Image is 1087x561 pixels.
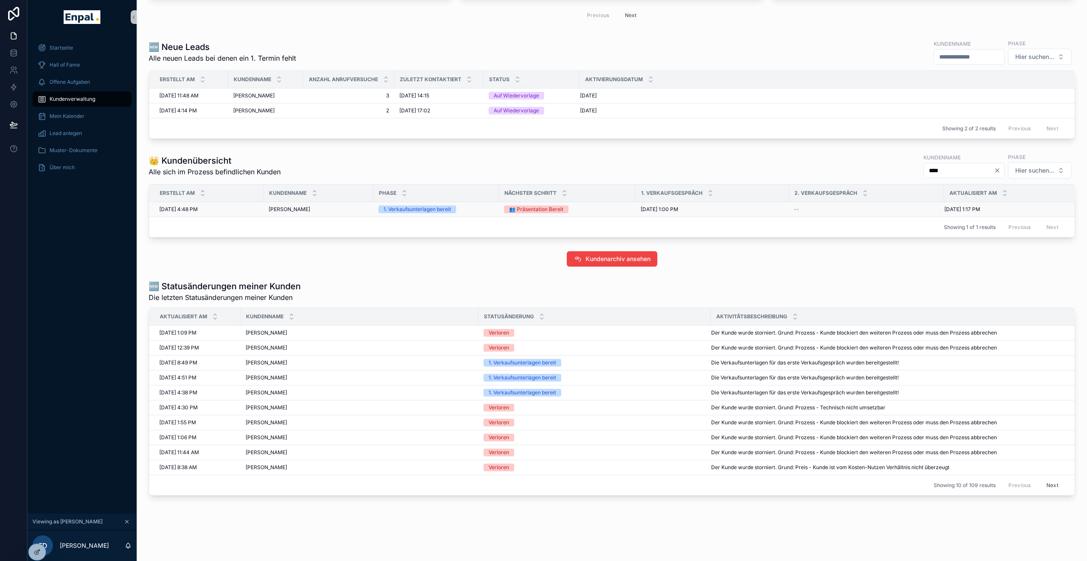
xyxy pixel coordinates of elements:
[32,109,132,124] a: Mein Kalender
[233,107,298,114] a: [PERSON_NAME]
[580,107,1064,114] a: [DATE]
[489,434,509,441] div: Verloren
[64,10,100,24] img: App logo
[159,419,196,426] span: [DATE] 1:55 PM
[159,344,199,351] span: [DATE] 12:39 PM
[484,313,534,320] span: Statusänderung
[32,91,132,107] a: Kundenverwaltung
[159,404,198,411] span: [DATE] 4:30 PM
[1008,39,1025,47] label: Phase
[489,76,510,83] span: Status
[509,206,563,213] div: 👥 Präsentation Bereit
[246,329,287,336] span: [PERSON_NAME]
[711,464,949,471] span: Der Kunde wurde storniert. Grund: Preis - Kunde ist vom Kosten-Nutzen Verhältnis nicht überzeugt
[641,206,784,213] a: [DATE] 1:00 PM
[246,374,287,381] span: [PERSON_NAME]
[246,449,287,456] span: [PERSON_NAME]
[149,41,296,53] h1: 🆕 Neue Leads
[1008,153,1025,161] label: Phase
[489,404,509,411] div: Verloren
[159,449,199,456] span: [DATE] 11:44 AM
[489,449,509,456] div: Verloren
[246,359,287,366] span: [PERSON_NAME]
[489,107,574,115] a: Auf Wiedervorlage
[269,190,307,197] span: Kundenname
[246,434,287,441] span: [PERSON_NAME]
[641,206,678,213] span: [DATE] 1:00 PM
[308,92,389,99] a: 3
[399,107,478,114] a: [DATE] 17:02
[32,143,132,158] a: Muster-Dokumente
[711,344,997,351] span: Der Kunde wurde storniert. Grund: Prozess - Kunde blockiert den weiteren Prozess oder muss den Pr...
[944,206,1064,213] a: [DATE] 1:17 PM
[716,313,787,320] span: Aktivitätsbeschreibung
[159,374,196,381] span: [DATE] 4:51 PM
[160,76,195,83] span: Erstellt Am
[159,206,258,213] a: [DATE] 4:48 PM
[711,404,885,411] span: Der Kunde wurde storniert. Grund: Prozess - Technisch nicht umsetzbar
[489,359,556,367] div: 1. Verkaufsunterlagen bereit
[378,206,494,213] a: 1. Verkaufsunterlagen bereit
[711,449,997,456] span: Der Kunde wurde storniert. Grund: Prozess - Kunde blockiert den weiteren Prozess oder muss den Pr...
[580,92,1064,99] a: [DATE]
[32,518,103,525] span: Viewing as [PERSON_NAME]
[504,190,557,197] span: Nächster Schritt
[494,92,539,100] div: Auf Wiedervorlage
[1040,479,1064,492] button: Next
[234,76,271,83] span: Kundenname
[494,107,539,115] div: Auf Wiedervorlage
[233,92,298,99] a: [PERSON_NAME]
[269,206,368,213] a: [PERSON_NAME]
[32,160,132,175] a: Über mich
[489,92,574,100] a: Auf Wiedervorlage
[308,107,389,114] a: 2
[50,147,97,154] span: Muster-Dokumente
[944,206,980,213] span: [DATE] 1:17 PM
[794,190,857,197] span: 2. Verkaufsgespräch
[246,419,287,426] span: [PERSON_NAME]
[50,62,80,68] span: Hall of Fame
[149,167,281,177] span: Alle sich im Prozess befindlichen Kunden
[159,464,197,471] span: [DATE] 8:38 AM
[400,76,461,83] span: Zuletzt kontaktiert
[379,190,396,197] span: Phase
[233,92,275,99] span: [PERSON_NAME]
[944,224,996,231] span: Showing 1 of 1 results
[159,107,223,114] a: [DATE] 4:14 PM
[586,255,650,263] span: Kundenarchiv ansehen
[949,190,997,197] span: Aktualisiert am
[32,74,132,90] a: Offene Aufgaben
[1015,166,1054,175] span: Hier suchen...
[567,251,657,267] button: Kundenarchiv ansehen
[269,206,310,213] span: [PERSON_NAME]
[399,107,430,114] span: [DATE] 17:02
[233,107,275,114] span: [PERSON_NAME]
[923,153,961,161] label: Kundenname
[711,329,997,336] span: Der Kunde wurde storniert. Grund: Prozess - Kunde blockiert den weiteren Prozess oder muss den Pr...
[50,79,90,85] span: Offene Aufgaben
[246,344,287,351] span: [PERSON_NAME]
[489,464,509,471] div: Verloren
[50,96,95,103] span: Kundenverwaltung
[246,404,287,411] span: [PERSON_NAME]
[159,359,197,366] span: [DATE] 8:49 PM
[711,389,899,396] span: Die Verkaufsunterlagen für das erste Verkaufsgespräch wurden bereitgestellt!
[159,92,223,99] a: [DATE] 11:48 AM
[246,313,284,320] span: Kundenname
[159,434,196,441] span: [DATE] 1:06 PM
[60,541,109,550] p: [PERSON_NAME]
[38,540,47,551] span: FD
[489,374,556,382] div: 1. Verkaufsunterlagen bereit
[159,107,197,114] span: [DATE] 4:14 PM
[711,374,899,381] span: Die Verkaufsunterlagen für das erste Verkaufsgespräch wurden bereitgestellt!
[159,389,197,396] span: [DATE] 4:38 PM
[934,482,996,489] span: Showing 10 of 109 results
[641,190,703,197] span: 1. Verkaufsgespräch
[1008,49,1072,65] button: Select Button
[384,206,451,213] div: 1. Verkaufsunterlagen bereit
[32,40,132,56] a: Startseite
[246,389,287,396] span: [PERSON_NAME]
[27,34,137,186] div: scrollable content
